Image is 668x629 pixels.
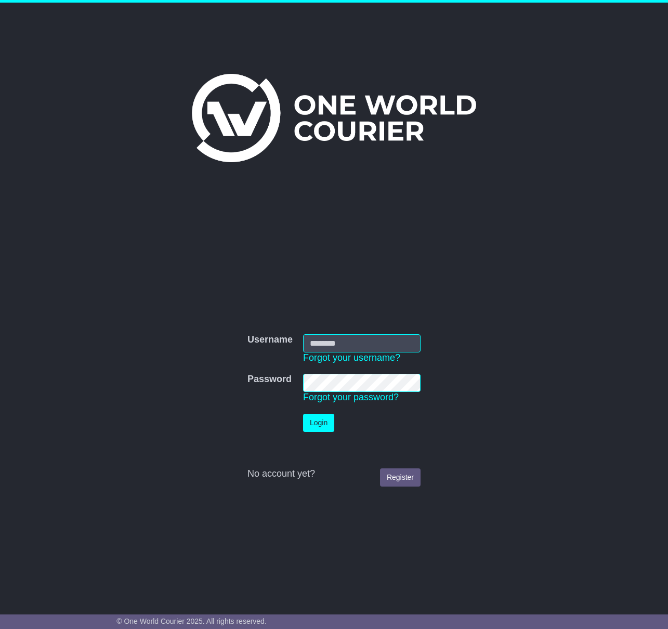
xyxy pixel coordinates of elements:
[192,74,476,162] img: One World
[380,468,421,487] a: Register
[247,334,293,346] label: Username
[116,617,267,625] span: © One World Courier 2025. All rights reserved.
[303,414,334,432] button: Login
[247,374,292,385] label: Password
[303,392,399,402] a: Forgot your password?
[303,352,400,363] a: Forgot your username?
[247,468,421,480] div: No account yet?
